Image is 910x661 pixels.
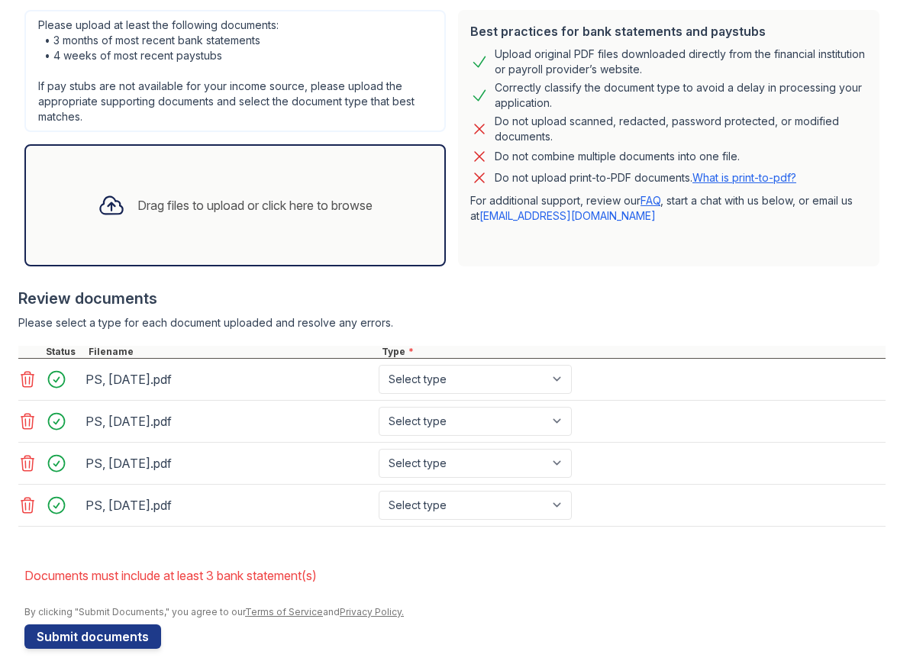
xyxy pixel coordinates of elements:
div: Do not combine multiple documents into one file. [495,147,740,166]
a: FAQ [641,194,660,207]
div: Type [379,346,886,358]
div: Upload original PDF files downloaded directly from the financial institution or payroll provider’... [495,47,867,77]
p: Do not upload print-to-PDF documents. [495,170,796,185]
div: PS, [DATE].pdf [86,451,373,476]
a: Terms of Service [245,606,323,617]
div: Correctly classify the document type to avoid a delay in processing your application. [495,80,867,111]
div: PS, [DATE].pdf [86,367,373,392]
div: PS, [DATE].pdf [86,493,373,518]
a: [EMAIL_ADDRESS][DOMAIN_NAME] [479,209,656,222]
li: Documents must include at least 3 bank statement(s) [24,560,886,591]
a: What is print-to-pdf? [692,171,796,184]
a: Privacy Policy. [340,606,404,617]
div: Drag files to upload or click here to browse [137,196,373,214]
div: Filename [86,346,379,358]
div: Do not upload scanned, redacted, password protected, or modified documents. [495,114,867,144]
div: By clicking "Submit Documents," you agree to our and [24,606,886,618]
p: For additional support, review our , start a chat with us below, or email us at [470,193,867,224]
div: Best practices for bank statements and paystubs [470,22,867,40]
button: Submit documents [24,624,161,649]
div: Status [43,346,86,358]
div: Please upload at least the following documents: • 3 months of most recent bank statements • 4 wee... [24,10,446,132]
div: Review documents [18,288,886,309]
div: Please select a type for each document uploaded and resolve any errors. [18,315,886,330]
div: PS, [DATE].pdf [86,409,373,434]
